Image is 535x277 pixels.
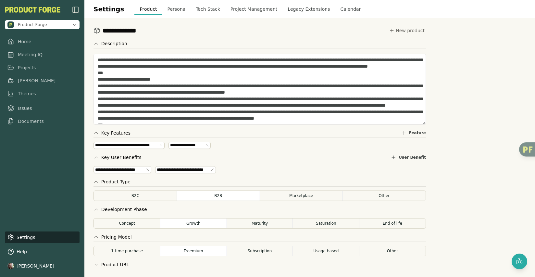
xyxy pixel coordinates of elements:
[409,130,426,136] span: Feature
[177,191,260,201] button: B2B
[205,143,209,147] button: Remove tag
[226,246,293,256] button: Subscription
[259,191,343,201] button: Marketplace
[93,234,132,240] button: Pricing Model
[93,261,129,268] button: Product URL
[93,154,142,161] button: Key User Benefits
[5,260,80,272] button: [PERSON_NAME]
[93,4,124,14] h1: Settings
[359,246,426,256] button: Other
[93,40,127,47] button: Description
[5,20,80,29] button: Open organization switcher
[134,3,162,15] button: Product
[292,218,359,229] button: Saturation
[359,218,426,229] button: End of life
[160,218,227,229] button: Growth
[210,168,214,172] button: Remove tag
[18,22,47,28] span: Product Forge
[401,130,426,136] button: Feature
[93,178,131,185] button: Product Type
[512,254,527,269] button: Open chat
[5,62,80,73] a: Projects
[191,3,225,15] button: Tech Stack
[5,231,80,243] a: Settings
[5,246,80,257] button: Help
[388,26,426,35] button: New product
[342,191,426,201] button: Other
[72,6,80,14] img: sidebar
[5,102,80,114] a: Issues
[5,7,60,13] button: PF-Logo
[335,3,366,15] button: Calendar
[159,143,163,147] button: Remove tag
[5,115,80,127] a: Documents
[162,3,191,15] button: Persona
[93,246,160,256] button: 1-time purchase
[160,246,227,256] button: Freemium
[5,75,80,86] a: [PERSON_NAME]
[5,49,80,60] a: Meeting IQ
[5,36,80,47] a: Home
[72,6,80,14] button: Close Sidebar
[93,130,131,136] button: Key Features
[5,88,80,99] a: Themes
[93,218,160,229] button: Concept
[7,21,14,28] img: Product Forge
[292,246,359,256] button: Usage-based
[5,7,60,13] img: Product Forge
[399,155,426,160] span: User Benefit
[93,206,147,213] button: Development Phase
[226,218,293,229] button: Maturity
[7,263,14,269] img: profile
[282,3,335,15] button: Legacy Extensions
[225,3,283,15] button: Project Management
[391,154,426,161] button: User Benefit
[93,191,177,201] button: B2C
[146,168,150,172] button: Remove tag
